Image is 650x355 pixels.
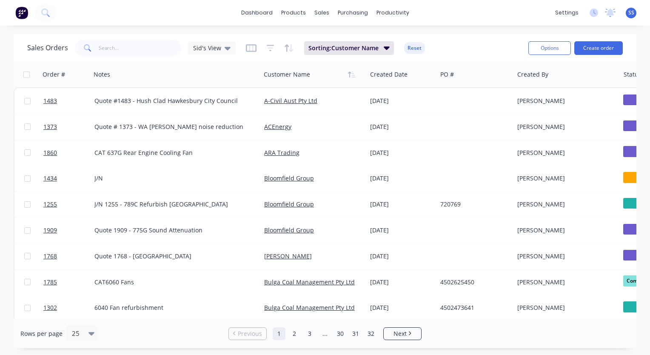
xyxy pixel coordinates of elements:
[43,70,65,79] div: Order #
[370,97,433,105] div: [DATE]
[94,252,249,261] div: Quote 1768 - [GEOGRAPHIC_DATA]
[264,123,291,131] a: ACEnergy
[370,123,433,131] div: [DATE]
[94,303,249,312] div: 6040 Fan refurbishment
[288,327,301,340] a: Page 2
[440,303,507,312] div: 4502473641
[94,278,249,286] div: CAT6060 Fans
[225,327,425,340] ul: Pagination
[319,327,331,340] a: Jump forward
[193,43,221,52] span: Sid's View
[517,252,612,261] div: [PERSON_NAME]
[94,123,249,131] div: Quote # 1373 - WA [PERSON_NAME] noise reduction
[43,88,94,114] a: 1483
[27,44,68,52] h1: Sales Orders
[43,97,57,105] span: 1483
[310,6,334,19] div: sales
[94,149,249,157] div: CAT 637G Rear Engine Cooling Fan
[370,200,433,209] div: [DATE]
[43,226,57,235] span: 1909
[43,295,94,321] a: 1302
[264,303,355,312] a: Bulga Coal Management Pty Ltd
[43,218,94,243] a: 1909
[370,226,433,235] div: [DATE]
[624,70,641,79] div: Status
[517,278,612,286] div: [PERSON_NAME]
[43,192,94,217] a: 1255
[264,70,310,79] div: Customer Name
[370,174,433,183] div: [DATE]
[43,114,94,140] a: 1373
[517,303,612,312] div: [PERSON_NAME]
[43,252,57,261] span: 1768
[551,6,583,19] div: settings
[43,174,57,183] span: 1434
[517,123,612,131] div: [PERSON_NAME]
[370,252,433,261] div: [DATE]
[304,41,394,55] button: Sorting:Customer Name
[94,226,249,235] div: Quote 1909 - 775G Sound Attenuation
[43,149,57,157] span: 1860
[264,226,314,234] a: Bloomfield Group
[264,278,355,286] a: Bulga Coal Management Pty Ltd
[264,174,314,182] a: Bloomfield Group
[349,327,362,340] a: Page 31
[264,149,299,157] a: ARA Trading
[370,70,408,79] div: Created Date
[370,303,433,312] div: [DATE]
[15,6,28,19] img: Factory
[237,6,277,19] a: dashboard
[264,97,317,105] a: A-Civil Aust Pty Ltd
[43,278,57,286] span: 1785
[277,6,310,19] div: products
[372,6,413,19] div: productivity
[20,329,63,338] span: Rows per page
[229,329,266,338] a: Previous page
[334,6,372,19] div: purchasing
[264,200,314,208] a: Bloomfield Group
[384,329,421,338] a: Next page
[303,327,316,340] a: Page 3
[238,329,262,338] span: Previous
[94,200,249,209] div: J/N 1255 - 789C Refurbish [GEOGRAPHIC_DATA]
[43,200,57,209] span: 1255
[94,70,110,79] div: Notes
[370,278,433,286] div: [DATE]
[94,97,249,105] div: Quote #1483 - Hush Clad Hawkesbury City Council
[440,278,507,286] div: 4502625450
[273,327,285,340] a: Page 1 is your current page
[440,200,507,209] div: 720769
[517,174,612,183] div: [PERSON_NAME]
[365,327,377,340] a: Page 32
[517,226,612,235] div: [PERSON_NAME]
[517,149,612,157] div: [PERSON_NAME]
[43,303,57,312] span: 1302
[43,243,94,269] a: 1768
[440,70,454,79] div: PO #
[308,44,379,52] span: Sorting: Customer Name
[43,269,94,295] a: 1785
[43,166,94,191] a: 1434
[99,40,182,57] input: Search...
[517,200,612,209] div: [PERSON_NAME]
[393,329,407,338] span: Next
[574,41,623,55] button: Create order
[628,9,634,17] span: SS
[370,149,433,157] div: [DATE]
[43,140,94,166] a: 1860
[94,174,249,183] div: J/N
[404,42,425,54] button: Reset
[528,41,571,55] button: Options
[43,123,57,131] span: 1373
[264,252,312,260] a: [PERSON_NAME]
[517,70,548,79] div: Created By
[517,97,612,105] div: [PERSON_NAME]
[334,327,347,340] a: Page 30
